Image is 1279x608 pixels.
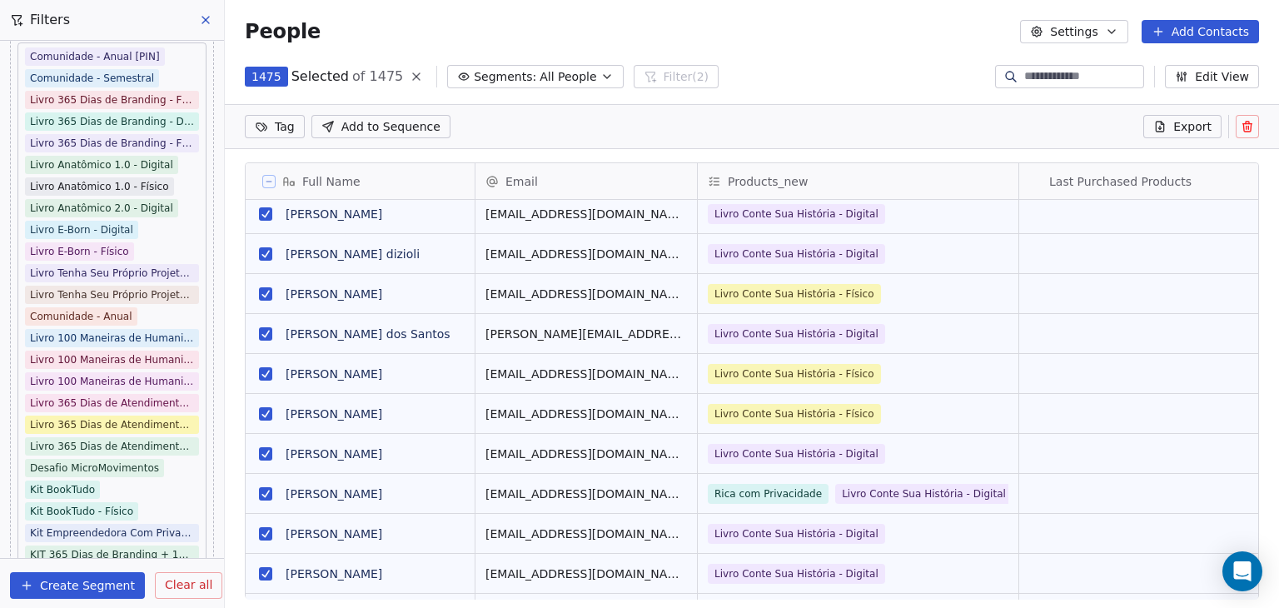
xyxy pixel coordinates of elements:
a: [PERSON_NAME] dizioli [286,247,420,261]
span: Livro Conte Sua História - Digital [835,484,1013,504]
span: Products_new [728,173,808,190]
span: Livro Conte Sua História - Físico [708,364,881,384]
a: [PERSON_NAME] [286,567,382,581]
span: Last Purchased Products [1049,173,1192,190]
span: [EMAIL_ADDRESS][DOMAIN_NAME] [485,406,687,422]
span: Livro Conte Sua História - Digital [708,564,885,584]
span: [EMAIL_ADDRESS][DOMAIN_NAME] [485,206,687,222]
div: grid [246,200,475,600]
span: Livro Conte Sua História - Digital [708,524,885,544]
span: [EMAIL_ADDRESS][DOMAIN_NAME] [485,486,687,502]
button: Add Contacts [1142,20,1259,43]
span: of 1475 [352,67,403,87]
button: Add to Sequence [311,115,450,138]
span: Export [1173,118,1212,135]
span: [EMAIL_ADDRESS][DOMAIN_NAME] [485,446,687,462]
div: Products_new [698,163,1018,199]
span: Full Name [302,173,361,190]
a: [PERSON_NAME] [286,407,382,421]
span: [EMAIL_ADDRESS][DOMAIN_NAME] [485,286,687,302]
span: Livro Conte Sua História - Físico [708,404,881,424]
button: Export [1143,115,1222,138]
span: 1475 [251,68,281,85]
button: Tag [245,115,305,138]
div: Email [475,163,697,199]
a: [PERSON_NAME] [286,447,382,461]
div: Full Name [246,163,475,199]
span: Rica com Privacidade [708,484,829,504]
span: Livro Conte Sua História - Digital [708,444,885,464]
a: [PERSON_NAME] [286,287,382,301]
a: [PERSON_NAME] [286,527,382,541]
span: [EMAIL_ADDRESS][DOMAIN_NAME] [485,366,687,382]
button: 1475 [245,67,288,87]
img: Wooocommerce [1029,55,1043,308]
span: [PERSON_NAME][EMAIL_ADDRESS][DOMAIN_NAME] [485,326,687,342]
span: [EMAIL_ADDRESS][DOMAIN_NAME] [485,246,687,262]
span: Livro Conte Sua História - Digital [708,204,885,224]
button: Filter(2) [634,65,719,88]
span: Segments: [474,68,536,86]
span: Selected [291,67,349,87]
span: Tag [275,118,295,135]
span: All People [540,68,596,86]
button: Settings [1020,20,1127,43]
span: [EMAIL_ADDRESS][DOMAIN_NAME] [485,526,687,542]
span: Livro Conte Sua História - Digital [708,324,885,344]
a: [PERSON_NAME] dos Santos [286,327,450,341]
button: Edit View [1165,65,1259,88]
div: Open Intercom Messenger [1222,551,1262,591]
span: Add to Sequence [341,118,440,135]
a: [PERSON_NAME] [286,487,382,501]
span: Email [505,173,538,190]
span: People [245,19,321,44]
span: [EMAIL_ADDRESS][DOMAIN_NAME] [485,566,687,582]
span: Livro Conte Sua História - Físico [708,284,881,304]
a: [PERSON_NAME] [286,367,382,381]
span: Livro Conte Sua História - Digital [708,244,885,264]
a: [PERSON_NAME] [286,207,382,221]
